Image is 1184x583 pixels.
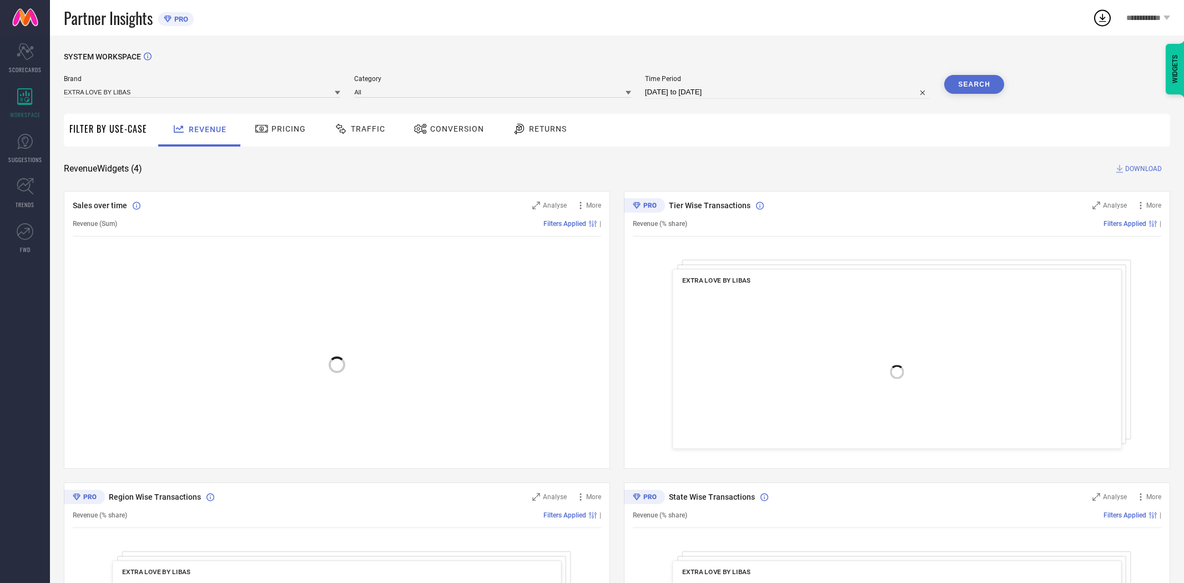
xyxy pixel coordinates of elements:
[532,493,540,501] svg: Zoom
[64,52,141,61] span: SYSTEM WORKSPACE
[20,245,31,254] span: FWD
[543,220,586,228] span: Filters Applied
[1103,202,1127,209] span: Analyse
[532,202,540,209] svg: Zoom
[64,75,340,83] span: Brand
[586,202,601,209] span: More
[624,198,665,215] div: Premium
[586,493,601,501] span: More
[669,492,755,501] span: State Wise Transactions
[633,511,687,519] span: Revenue (% share)
[69,122,147,135] span: Filter By Use-Case
[189,125,226,134] span: Revenue
[1092,202,1100,209] svg: Zoom
[1092,8,1112,28] div: Open download list
[1104,511,1146,519] span: Filters Applied
[9,66,42,74] span: SCORECARDS
[172,15,188,23] span: PRO
[73,201,127,210] span: Sales over time
[599,511,601,519] span: |
[944,75,1004,94] button: Search
[16,200,34,209] span: TRENDS
[682,277,750,284] span: EXTRA LOVE BY LIBAS
[543,202,567,209] span: Analyse
[624,490,665,506] div: Premium
[1146,202,1161,209] span: More
[543,511,586,519] span: Filters Applied
[122,568,190,576] span: EXTRA LOVE BY LIBAS
[73,220,117,228] span: Revenue (Sum)
[10,110,41,119] span: WORKSPACE
[354,75,631,83] span: Category
[1160,511,1161,519] span: |
[351,124,385,133] span: Traffic
[64,7,153,29] span: Partner Insights
[1146,493,1161,501] span: More
[529,124,567,133] span: Returns
[64,490,105,506] div: Premium
[645,75,930,83] span: Time Period
[1092,493,1100,501] svg: Zoom
[64,163,142,174] span: Revenue Widgets ( 4 )
[8,155,42,164] span: SUGGESTIONS
[1160,220,1161,228] span: |
[109,492,201,501] span: Region Wise Transactions
[633,220,687,228] span: Revenue (% share)
[682,568,750,576] span: EXTRA LOVE BY LIBAS
[599,220,601,228] span: |
[430,124,484,133] span: Conversion
[1103,493,1127,501] span: Analyse
[1125,163,1162,174] span: DOWNLOAD
[73,511,127,519] span: Revenue (% share)
[645,86,930,99] input: Select time period
[543,493,567,501] span: Analyse
[669,201,750,210] span: Tier Wise Transactions
[1104,220,1146,228] span: Filters Applied
[271,124,306,133] span: Pricing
